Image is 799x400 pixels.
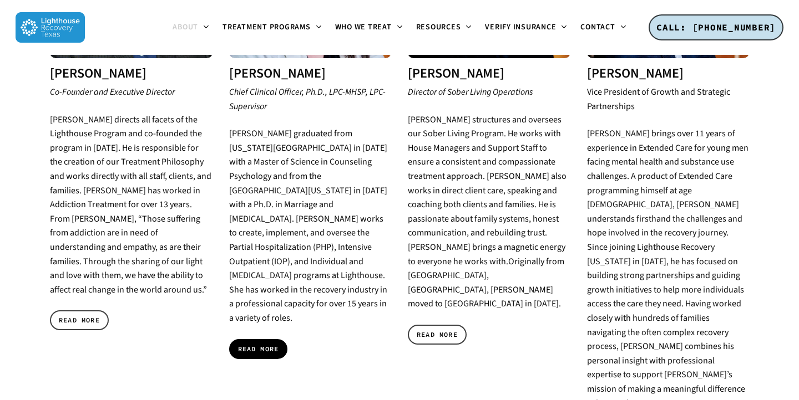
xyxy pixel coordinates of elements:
em: Chief Clinical Officer, Ph.D., LPC-MHSP, LPC-Supervisor [229,86,386,112]
p: [PERSON_NAME] structures and oversees our Sober Living Program. He works with House Managers and ... [408,113,570,311]
a: CALL: [PHONE_NUMBER] [649,14,783,41]
a: Verify Insurance [478,23,574,32]
i: Vice President of Growth and Strategic Partnerships [587,86,730,112]
em: Co-Founder and Executive Director [50,86,175,98]
img: Lighthouse Recovery Texas [16,12,85,43]
span: READ MORE [59,315,100,326]
a: Treatment Programs [216,23,328,32]
a: Who We Treat [328,23,409,32]
a: Contact [574,23,633,32]
a: READ MORE [408,325,467,345]
span: About [173,22,198,33]
span: Contact [580,22,615,33]
p: [PERSON_NAME] directs all facets of the Lighthouse Program and co-founded the program in [DATE]. ... [50,113,213,298]
span: READ MORE [417,329,458,340]
span: Treatment Programs [222,22,311,33]
span: Resources [416,22,461,33]
h3: [PERSON_NAME] [408,66,570,81]
a: READ MORE [50,310,109,330]
span: READ MORE [238,343,279,355]
span: Who We Treat [335,22,392,33]
a: About [166,23,216,32]
span: Verify Insurance [485,22,556,33]
a: Resources [409,23,479,32]
span: CALL: [PHONE_NUMBER] [656,22,776,33]
h3: [PERSON_NAME] [587,66,750,81]
h3: [PERSON_NAME] [229,66,392,81]
p: [PERSON_NAME] graduated from [US_STATE][GEOGRAPHIC_DATA] in [DATE] with a Master of Science in Co... [229,127,392,325]
h3: [PERSON_NAME] [50,66,213,81]
em: Director of Sober Living Operations [408,86,533,98]
a: READ MORE [229,339,288,359]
